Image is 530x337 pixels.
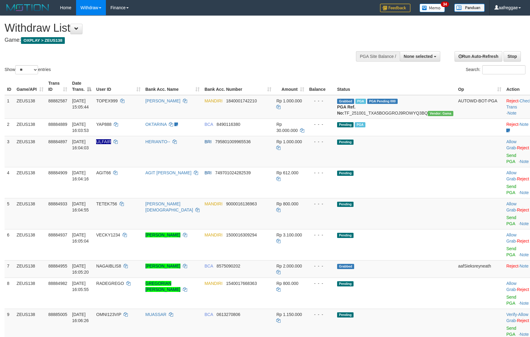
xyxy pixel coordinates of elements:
[276,281,298,286] span: Rp 800.000
[506,170,516,181] a: Allow Grab
[337,281,354,286] span: Pending
[5,278,14,309] td: 8
[217,122,240,127] span: Copy 8490116380 to clipboard
[309,98,332,104] div: - - -
[96,312,121,317] span: OMNI123VIP
[72,139,89,150] span: [DATE] 16:04:03
[309,139,332,145] div: - - -
[520,301,529,306] a: Note
[274,78,307,95] th: Amount: activate to sort column ascending
[204,201,222,206] span: MANDIRI
[5,95,14,119] td: 1
[96,170,111,175] span: AGIT66
[5,37,347,43] h4: Game:
[454,4,485,12] img: panduan.png
[204,122,213,127] span: BCA
[276,264,302,268] span: Rp 2.000.000
[520,122,529,127] a: Note
[456,95,504,119] td: AUTOWD-BOT-PGA
[204,170,211,175] span: BRI
[48,170,67,175] span: 88884909
[145,281,180,292] a: GREGORIAN [PERSON_NAME]
[420,4,445,12] img: Button%20Memo.svg
[14,167,46,198] td: ZEUS138
[356,51,400,62] div: PGA Site Balance /
[466,65,525,74] label: Search:
[276,122,298,133] span: Rp 30.000.000
[5,198,14,229] td: 5
[337,105,355,115] b: PGA Ref. No:
[94,78,143,95] th: User ID: activate to sort column ascending
[337,312,354,317] span: Pending
[309,170,332,176] div: - - -
[72,122,89,133] span: [DATE] 16:03:53
[72,281,89,292] span: [DATE] 16:05:55
[145,201,193,212] a: [PERSON_NAME][DEMOGRAPHIC_DATA]
[5,136,14,167] td: 3
[506,215,516,226] a: Send PGA
[96,264,121,268] span: NAGAIBLIS8
[355,99,366,104] span: Marked by aafnoeunsreypich
[276,170,298,175] span: Rp 612.000
[145,232,180,237] a: [PERSON_NAME]
[72,98,89,109] span: [DATE] 15:05:44
[14,229,46,260] td: ZEUS138
[337,264,354,269] span: Grabbed
[520,332,529,337] a: Note
[276,201,298,206] span: Rp 800.000
[145,98,180,103] a: [PERSON_NAME]
[5,119,14,136] td: 2
[337,140,354,145] span: Pending
[215,139,251,144] span: Copy 795801009965536 to clipboard
[14,278,46,309] td: ZEUS138
[276,139,302,144] span: Rp 1.000.000
[202,78,274,95] th: Bank Acc. Number: activate to sort column ascending
[72,201,89,212] span: [DATE] 16:04:55
[145,264,180,268] a: [PERSON_NAME]
[517,239,529,243] a: Reject
[5,65,51,74] label: Show entries
[506,98,518,103] a: Reject
[5,3,51,12] img: MOTION_logo.png
[380,4,410,12] img: Feedback.jpg
[48,281,67,286] span: 88884982
[309,232,332,238] div: - - -
[309,121,332,127] div: - - -
[506,232,516,243] a: Allow Grab
[506,326,516,337] a: Send PGA
[72,312,89,323] span: [DATE] 16:06:26
[70,78,94,95] th: Date Trans.: activate to sort column descending
[217,312,240,317] span: Copy 0613270806 to clipboard
[276,312,302,317] span: Rp 1.150.000
[276,98,302,103] span: Rp 1.000.000
[504,51,521,62] a: Stop
[337,202,354,207] span: Pending
[215,170,251,175] span: Copy 749701024282539 to clipboard
[143,78,202,95] th: Bank Acc. Name: activate to sort column ascending
[204,139,211,144] span: BRI
[14,119,46,136] td: ZEUS138
[506,281,517,292] span: ·
[14,198,46,229] td: ZEUS138
[72,232,89,243] span: [DATE] 16:05:04
[428,111,453,116] span: Vendor URL: https://trx31.1velocity.biz
[506,139,517,150] span: ·
[14,136,46,167] td: ZEUS138
[204,232,222,237] span: MANDIRI
[226,232,257,237] span: Copy 1500016309294 to clipboard
[335,95,456,119] td: TF_251001_TXA5BOGGROJ9ROWYQ3BQ
[404,54,433,59] span: None selected
[337,99,354,104] span: Grabbed
[226,281,257,286] span: Copy 1540017668363 to clipboard
[145,312,166,317] a: MUASSAR
[96,139,111,144] span: Nama rekening ada tanda titik/strip, harap diedit
[96,201,117,206] span: TETEK756
[309,263,332,269] div: - - -
[482,65,525,74] input: Search:
[307,78,335,95] th: Balance
[48,98,67,103] span: 88882587
[309,280,332,286] div: - - -
[226,201,257,206] span: Copy 9000016136963 to clipboard
[21,37,65,44] span: OXPLAY > ZEUS138
[400,51,440,62] button: None selected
